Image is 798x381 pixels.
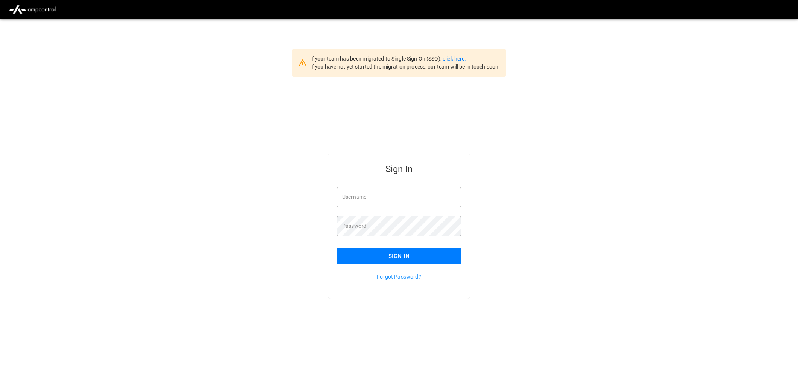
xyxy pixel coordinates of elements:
span: If your team has been migrated to Single Sign On (SSO), [310,56,443,62]
span: If you have not yet started the migration process, our team will be in touch soon. [310,64,500,70]
button: Sign In [337,248,461,264]
img: ampcontrol.io logo [6,2,59,17]
h5: Sign In [337,163,461,175]
a: click here. [443,56,466,62]
p: Forgot Password? [337,273,461,280]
